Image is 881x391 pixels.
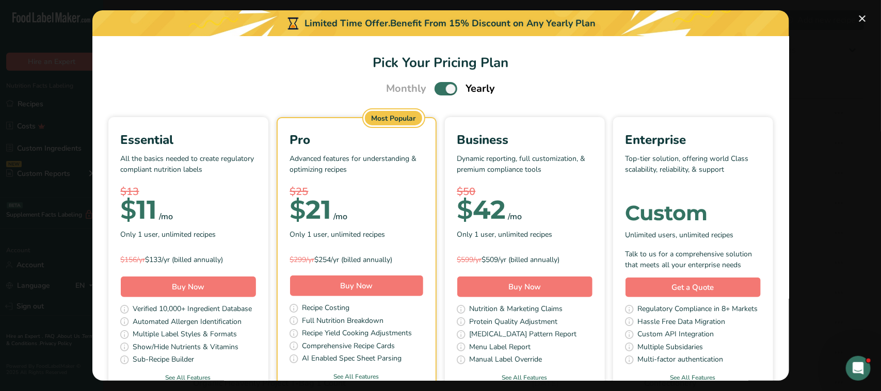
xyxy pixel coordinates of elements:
[105,53,777,73] h1: Pick Your Pricing Plan
[638,303,758,316] span: Regulatory Compliance in 8+ Markets
[391,17,596,30] div: Benefit From 15% Discount on Any Yearly Plan
[470,303,563,316] span: Nutrition & Marketing Claims
[340,281,373,291] span: Buy Now
[121,194,137,225] span: $
[466,81,495,96] span: Yearly
[302,340,395,353] span: Comprehensive Recipe Cards
[626,230,734,240] span: Unlimited users, unlimited recipes
[121,153,256,184] p: All the basics needed to create regulatory compliant nutrition labels
[638,341,703,354] span: Multiple Subsidaries
[334,210,348,223] div: /mo
[121,184,256,200] div: $13
[672,282,714,294] span: Get a Quote
[626,131,761,149] div: Enterprise
[846,356,871,381] iframe: Intercom live chat
[457,200,506,220] div: 42
[457,229,553,240] span: Only 1 user, unlimited recipes
[302,302,350,315] span: Recipe Costing
[278,372,436,381] a: See All Features
[457,276,592,297] button: Buy Now
[108,373,268,382] a: See All Features
[133,303,252,316] span: Verified 10,000+ Ingredient Database
[457,184,592,200] div: $50
[290,255,315,265] span: $299/yr
[508,210,522,223] div: /mo
[626,278,761,298] a: Get a Quote
[470,316,558,329] span: Protein Quality Adjustment
[638,316,726,329] span: Hassle Free Data Migration
[386,81,426,96] span: Monthly
[121,229,216,240] span: Only 1 user, unlimited recipes
[290,194,306,225] span: $
[470,354,542,367] span: Manual Label Override
[290,275,423,296] button: Buy Now
[159,210,173,223] div: /mo
[133,329,237,341] span: Multiple Label Styles & Formats
[638,354,724,367] span: Multi-factor authentication
[457,255,482,265] span: $599/yr
[457,131,592,149] div: Business
[457,254,592,265] div: $509/yr (billed annually)
[121,276,256,297] button: Buy Now
[121,200,157,220] div: 11
[302,328,412,340] span: Recipe Yield Cooking Adjustments
[290,200,332,220] div: 21
[121,254,256,265] div: $133/yr (billed annually)
[457,153,592,184] p: Dynamic reporting, full customization, & premium compliance tools
[133,316,242,329] span: Automated Allergen Identification
[638,329,714,341] span: Custom API Integration
[470,329,577,341] span: [MEDICAL_DATA] Pattern Report
[457,194,473,225] span: $
[302,353,402,366] span: AI Enabled Spec Sheet Parsing
[365,111,423,125] div: Most Popular
[613,373,773,382] a: See All Features
[470,341,531,354] span: Menu Label Report
[290,153,423,184] p: Advanced features for understanding & optimizing recipes
[626,203,761,223] div: Custom
[626,153,761,184] p: Top-tier solution, offering world Class scalability, reliability, & support
[290,254,423,265] div: $254/yr (billed annually)
[92,10,789,36] div: Limited Time Offer.
[290,131,423,149] div: Pro
[302,315,384,328] span: Full Nutrition Breakdown
[290,184,423,200] div: $25
[445,373,605,382] a: See All Features
[133,354,195,367] span: Sub-Recipe Builder
[508,282,541,292] span: Buy Now
[172,282,204,292] span: Buy Now
[133,341,239,354] span: Show/Hide Nutrients & Vitamins
[121,255,146,265] span: $156/yr
[290,229,386,240] span: Only 1 user, unlimited recipes
[121,131,256,149] div: Essential
[626,249,761,270] div: Talk to us for a comprehensive solution that meets all your enterprise needs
